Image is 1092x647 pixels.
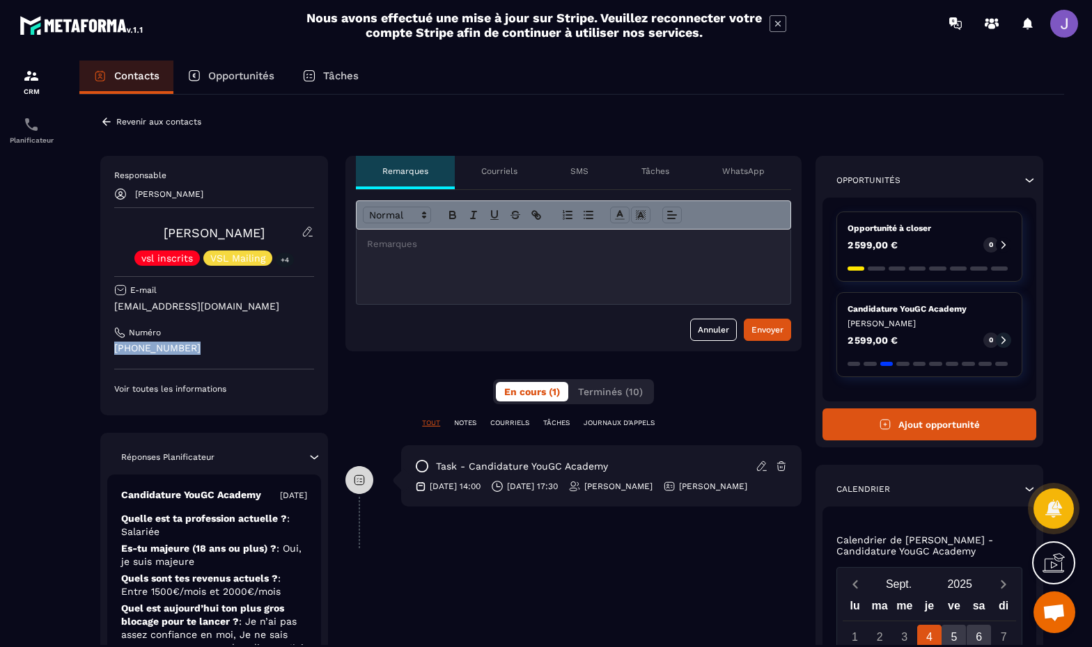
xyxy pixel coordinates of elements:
p: Courriels [481,166,517,177]
div: je [917,596,942,621]
a: Contacts [79,61,173,94]
p: JOURNAUX D'APPELS [584,418,655,428]
div: ve [942,596,967,621]
p: E-mail [130,285,157,296]
p: [DATE] 17:30 [507,481,558,492]
img: formation [23,67,40,84]
button: Next month [990,575,1016,593]
p: CRM [3,88,59,95]
p: Remarques [382,166,428,177]
p: WhatsApp [722,166,765,177]
p: Opportunités [208,70,274,82]
p: VSL Mailing [210,253,265,263]
p: Contacts [114,70,159,82]
p: [PERSON_NAME] [679,481,747,492]
button: Ajout opportunité [822,408,1036,440]
div: ma [867,596,892,621]
p: Es-tu majeure (18 ans ou plus) ? [121,542,307,568]
p: Opportunité à closer [848,223,1011,234]
p: Calendrier [836,484,890,495]
a: schedulerschedulerPlanificateur [3,106,59,154]
p: COURRIELS [490,418,529,428]
a: [PERSON_NAME] [164,225,265,240]
p: vsl inscrits [141,253,193,263]
p: Calendrier de [PERSON_NAME] - Candidature YouGC Academy [836,534,1022,557]
p: TOUT [422,418,440,428]
p: Planificateur [3,136,59,144]
p: Revenir aux contacts [116,117,201,127]
p: Candidature YouGC Academy [121,488,261,502]
div: di [991,596,1016,621]
p: Candidature YouGC Academy [848,303,1011,314]
p: Numéro [129,327,161,338]
button: Open years overlay [929,572,990,596]
p: [DATE] 14:00 [430,481,481,492]
img: logo [19,13,145,38]
span: Terminés (10) [578,386,643,397]
a: Opportunités [173,61,288,94]
div: lu [843,596,868,621]
p: SMS [570,166,588,177]
p: Quels sont tes revenus actuels ? [121,572,307,598]
button: Annuler [690,319,737,341]
button: Terminés (10) [570,382,651,401]
p: 2 599,00 € [848,240,898,250]
p: Quelle est ta profession actuelle ? [121,512,307,538]
p: 2 599,00 € [848,335,898,345]
p: Tâches [323,70,359,82]
h2: Nous avons effectué une mise à jour sur Stripe. Veuillez reconnecter votre compte Stripe afin de ... [306,10,763,40]
div: Envoyer [751,323,783,337]
a: Tâches [288,61,373,94]
p: [PERSON_NAME] [584,481,653,492]
p: +4 [276,253,294,267]
button: Open months overlay [868,572,930,596]
button: Envoyer [744,319,791,341]
div: me [892,596,917,621]
p: NOTES [454,418,476,428]
p: Opportunités [836,175,900,186]
a: formationformationCRM [3,57,59,106]
p: Réponses Planificateur [121,452,214,463]
p: TÂCHES [543,418,570,428]
p: [DATE] [280,490,307,501]
button: Previous month [843,575,868,593]
p: [PERSON_NAME] [135,189,203,199]
button: En cours (1) [496,382,568,401]
span: En cours (1) [504,386,560,397]
p: task - Candidature YouGC Academy [436,460,608,473]
div: sa [967,596,992,621]
p: 0 [989,335,993,345]
p: 0 [989,240,993,250]
a: Ouvrir le chat [1033,591,1075,633]
p: Tâches [641,166,669,177]
p: Voir toutes les informations [114,383,314,394]
img: scheduler [23,116,40,133]
p: [PHONE_NUMBER] [114,342,314,355]
p: Responsable [114,170,314,181]
p: [EMAIL_ADDRESS][DOMAIN_NAME] [114,300,314,313]
p: [PERSON_NAME] [848,318,1011,329]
